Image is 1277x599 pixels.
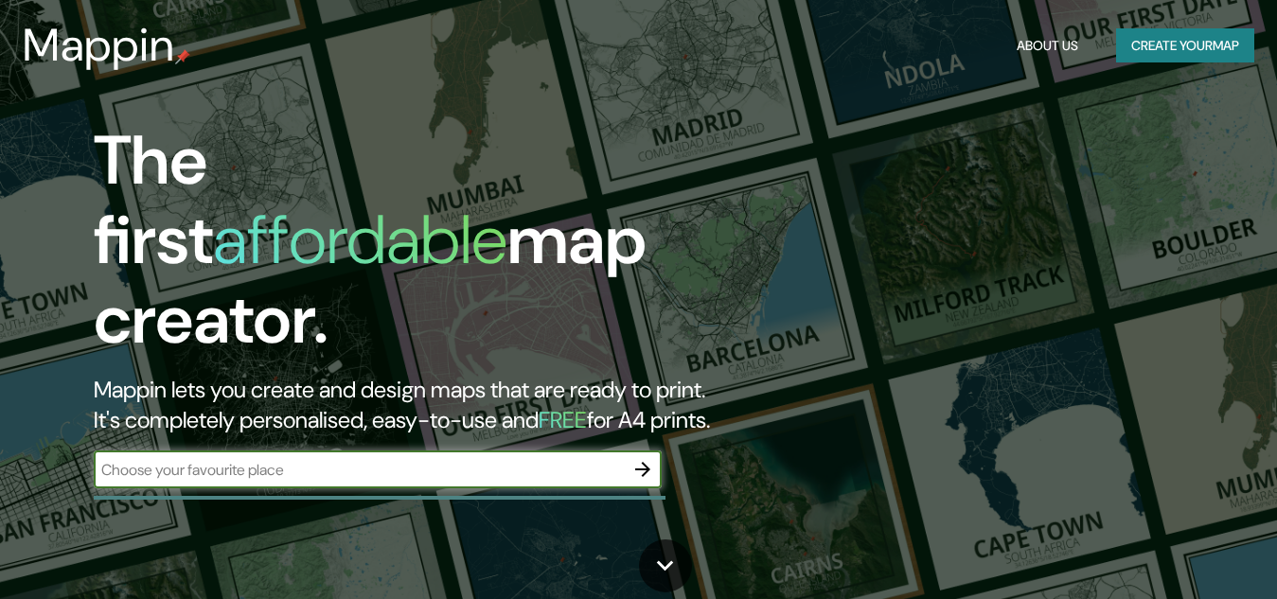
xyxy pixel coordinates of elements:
[175,49,190,64] img: mappin-pin
[94,459,624,481] input: Choose your favourite place
[213,196,507,284] h1: affordable
[94,375,733,435] h2: Mappin lets you create and design maps that are ready to print. It's completely personalised, eas...
[539,405,587,434] h5: FREE
[1009,28,1086,63] button: About Us
[94,121,733,375] h1: The first map creator.
[1116,28,1254,63] button: Create yourmap
[23,19,175,72] h3: Mappin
